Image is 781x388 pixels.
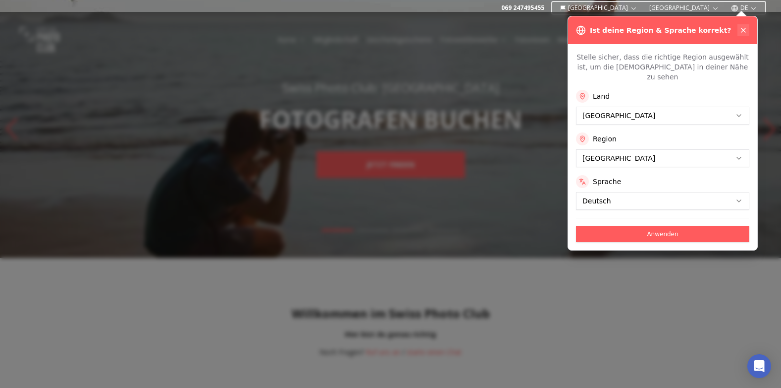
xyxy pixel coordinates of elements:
button: [GEOGRAPHIC_DATA] [556,2,642,14]
div: Open Intercom Messenger [747,354,771,378]
button: Anwenden [576,226,749,242]
p: Stelle sicher, dass die richtige Region ausgewählt ist, um die [DEMOGRAPHIC_DATA] in deiner Nähe ... [576,52,749,82]
h3: Ist deine Region & Sprache korrekt? [590,25,731,35]
a: 069 247495455 [501,4,544,12]
label: Sprache [593,177,621,187]
label: Land [593,91,610,101]
button: DE [727,2,761,14]
label: Region [593,134,617,144]
button: [GEOGRAPHIC_DATA] [645,2,723,14]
